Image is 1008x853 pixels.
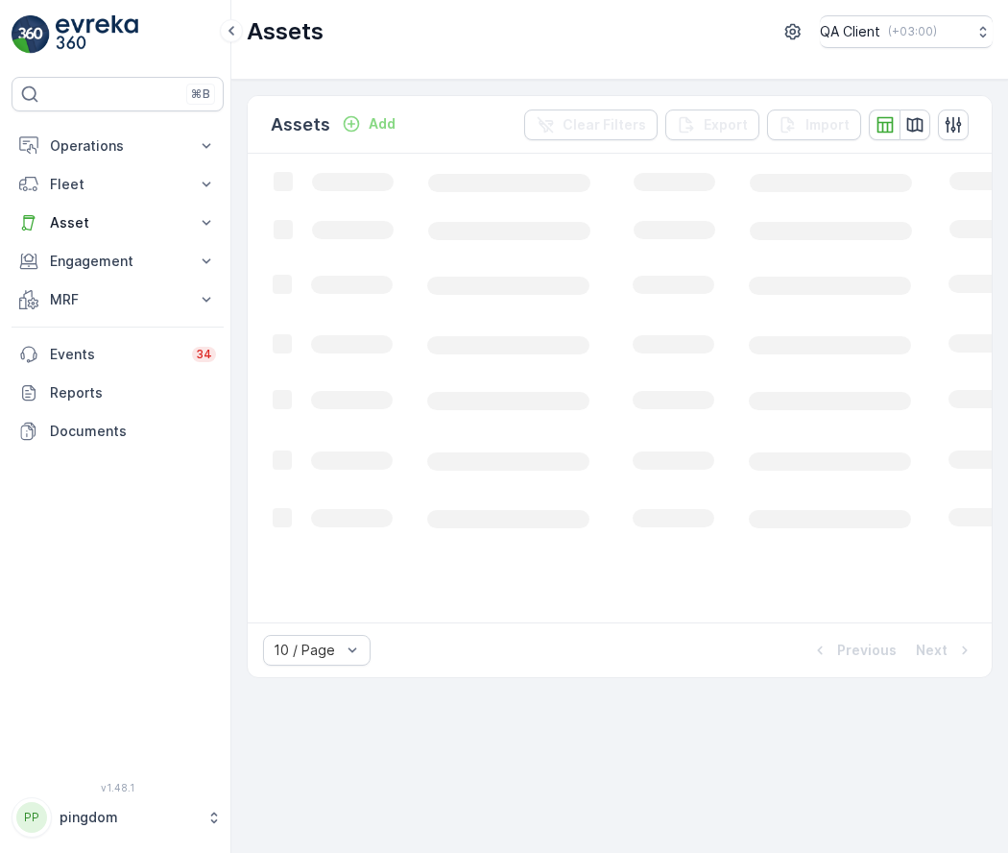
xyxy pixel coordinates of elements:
[704,115,748,134] p: Export
[805,115,850,134] p: Import
[837,641,897,660] p: Previous
[16,802,47,833] div: PP
[60,808,197,827] p: pingdom
[12,280,224,319] button: MRF
[808,639,899,662] button: Previous
[247,16,324,47] p: Assets
[12,242,224,280] button: Engagement
[916,641,948,660] p: Next
[12,797,224,838] button: PPpingdom
[50,422,216,441] p: Documents
[767,110,861,140] button: Import
[12,412,224,451] a: Documents
[12,127,224,165] button: Operations
[12,15,50,54] img: logo
[12,165,224,204] button: Fleet
[12,374,224,412] a: Reports
[50,175,185,194] p: Fleet
[12,782,224,793] span: v 1.48.1
[563,115,646,134] p: Clear Filters
[50,383,216,402] p: Reports
[914,639,976,662] button: Next
[50,290,185,309] p: MRF
[524,110,658,140] button: Clear Filters
[50,136,185,156] p: Operations
[271,111,330,138] p: Assets
[369,114,396,134] p: Add
[191,86,210,102] p: ⌘B
[334,112,403,135] button: Add
[56,15,138,54] img: logo_light-DOdMpM7g.png
[665,110,759,140] button: Export
[50,252,185,271] p: Engagement
[196,347,212,362] p: 34
[12,204,224,242] button: Asset
[888,24,937,39] p: ( +03:00 )
[50,345,180,364] p: Events
[820,22,880,41] p: QA Client
[12,335,224,374] a: Events34
[50,213,185,232] p: Asset
[820,15,993,48] button: QA Client(+03:00)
